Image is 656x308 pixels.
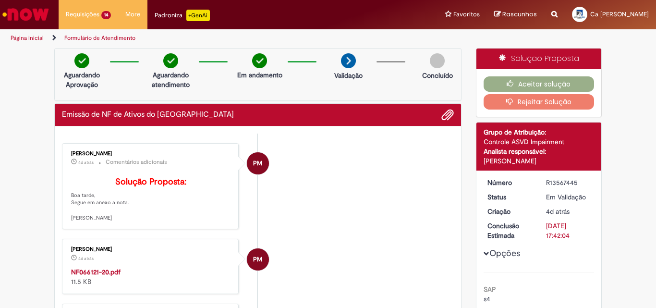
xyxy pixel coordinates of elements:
[66,10,99,19] span: Requisições
[484,295,490,303] span: s4
[341,53,356,68] img: arrow-next.png
[480,178,539,187] dt: Número
[476,49,602,69] div: Solução Proposta
[115,176,186,187] b: Solução Proposta:
[480,192,539,202] dt: Status
[1,5,50,24] img: ServiceNow
[484,147,595,156] div: Analista responsável:
[71,177,231,222] p: Boa tarde, Segue em anexo a nota. [PERSON_NAME]
[155,10,210,21] div: Padroniza
[546,192,591,202] div: Em Validação
[71,268,121,276] a: NF066121-20.pdf
[453,10,480,19] span: Favoritos
[247,152,269,174] div: Paola Machado
[590,10,649,18] span: Ca [PERSON_NAME]
[484,156,595,166] div: [PERSON_NAME]
[125,10,140,19] span: More
[237,70,282,80] p: Em andamento
[546,178,591,187] div: R13567445
[78,160,94,165] time: 25/09/2025 15:51:09
[422,71,453,80] p: Concluído
[101,11,111,19] span: 14
[334,71,363,80] p: Validação
[430,53,445,68] img: img-circle-grey.png
[484,137,595,147] div: Controle ASVD Impairment
[71,151,231,157] div: [PERSON_NAME]
[7,29,430,47] ul: Trilhas de página
[78,160,94,165] span: 4d atrás
[74,53,89,68] img: check-circle-green.png
[253,248,262,271] span: PM
[494,10,537,19] a: Rascunhos
[78,256,94,261] time: 25/09/2025 15:51:02
[11,34,44,42] a: Página inicial
[186,10,210,21] p: +GenAi
[64,34,135,42] a: Formulário de Atendimento
[247,248,269,271] div: Paola Machado
[480,207,539,216] dt: Criação
[78,256,94,261] span: 4d atrás
[484,76,595,92] button: Aceitar solução
[546,207,570,216] span: 4d atrás
[484,127,595,137] div: Grupo de Atribuição:
[71,246,231,252] div: [PERSON_NAME]
[59,70,105,89] p: Aguardando Aprovação
[441,109,454,121] button: Adicionar anexos
[71,267,231,286] div: 11.5 KB
[480,221,539,240] dt: Conclusão Estimada
[484,285,496,294] b: SAP
[106,158,167,166] small: Comentários adicionais
[502,10,537,19] span: Rascunhos
[163,53,178,68] img: check-circle-green.png
[147,70,194,89] p: Aguardando atendimento
[62,111,234,119] h2: Emissão de NF de Ativos do ASVD Histórico de tíquete
[546,221,591,240] div: [DATE] 17:42:04
[253,152,262,175] span: PM
[546,207,570,216] time: 25/09/2025 15:42:02
[484,94,595,110] button: Rejeitar Solução
[546,207,591,216] div: 25/09/2025 15:42:02
[252,53,267,68] img: check-circle-green.png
